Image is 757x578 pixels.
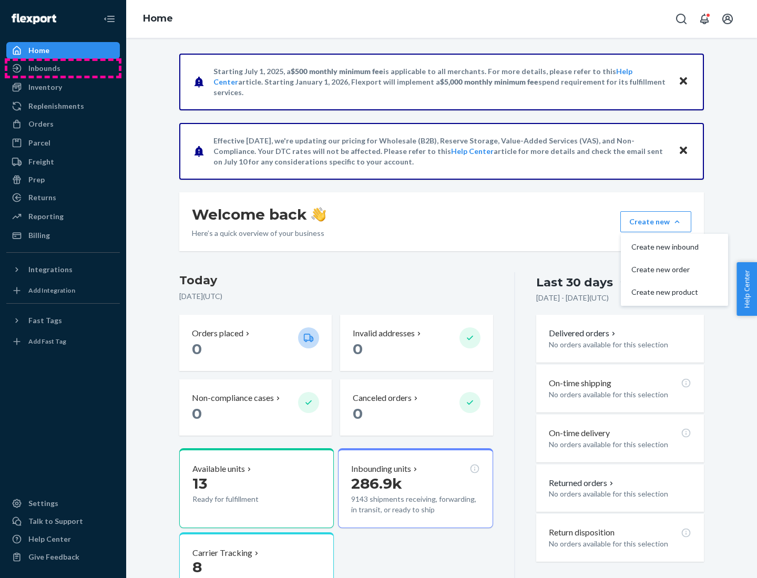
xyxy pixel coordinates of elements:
[28,337,66,346] div: Add Fast Tag
[6,495,120,512] a: Settings
[28,101,84,111] div: Replenishments
[192,494,290,504] p: Ready for fulfillment
[6,42,120,59] a: Home
[549,439,691,450] p: No orders available for this selection
[351,463,411,475] p: Inbounding units
[6,171,120,188] a: Prep
[6,312,120,329] button: Fast Tags
[623,236,726,259] button: Create new inbound
[6,153,120,170] a: Freight
[192,474,207,492] span: 13
[340,379,493,436] button: Canceled orders 0
[28,63,60,74] div: Inbounds
[6,98,120,115] a: Replenishments
[192,205,326,224] h1: Welcome back
[677,143,690,159] button: Close
[6,549,120,565] button: Give Feedback
[717,8,738,29] button: Open account menu
[440,77,538,86] span: $5,000 monthly minimum fee
[6,208,120,225] a: Reporting
[28,315,62,326] div: Fast Tags
[549,389,691,400] p: No orders available for this selection
[192,327,243,339] p: Orders placed
[135,4,181,34] ol: breadcrumbs
[620,211,691,232] button: Create newCreate new inboundCreate new orderCreate new product
[311,207,326,222] img: hand-wave emoji
[28,138,50,148] div: Parcel
[6,333,120,350] a: Add Fast Tag
[192,392,274,404] p: Non-compliance cases
[179,379,332,436] button: Non-compliance cases 0
[192,547,252,559] p: Carrier Tracking
[28,286,75,295] div: Add Integration
[179,448,334,528] button: Available units13Ready for fulfillment
[6,79,120,96] a: Inventory
[28,174,45,185] div: Prep
[671,8,692,29] button: Open Search Box
[28,211,64,222] div: Reporting
[353,392,412,404] p: Canceled orders
[192,228,326,239] p: Here’s a quick overview of your business
[536,293,609,303] p: [DATE] - [DATE] ( UTC )
[28,552,79,562] div: Give Feedback
[6,531,120,548] a: Help Center
[179,315,332,371] button: Orders placed 0
[6,513,120,530] a: Talk to Support
[28,264,73,275] div: Integrations
[6,227,120,244] a: Billing
[623,281,726,304] button: Create new product
[549,539,691,549] p: No orders available for this selection
[549,489,691,499] p: No orders available for this selection
[6,261,120,278] button: Integrations
[353,405,363,422] span: 0
[549,527,615,539] p: Return disposition
[99,8,120,29] button: Close Navigation
[6,189,120,206] a: Returns
[694,8,715,29] button: Open notifications
[549,377,611,389] p: On-time shipping
[143,13,173,24] a: Home
[6,60,120,77] a: Inbounds
[631,288,699,296] span: Create new product
[549,327,618,339] p: Delivered orders
[28,516,83,527] div: Talk to Support
[677,74,690,89] button: Close
[28,498,58,509] div: Settings
[631,243,699,251] span: Create new inbound
[291,67,383,76] span: $500 monthly minimum fee
[213,66,668,98] p: Starting July 1, 2025, a is applicable to all merchants. For more details, please refer to this a...
[28,45,49,56] div: Home
[12,14,56,24] img: Flexport logo
[179,291,493,302] p: [DATE] ( UTC )
[192,463,245,475] p: Available units
[6,135,120,151] a: Parcel
[351,474,402,492] span: 286.9k
[549,477,616,489] button: Returned orders
[28,230,50,241] div: Billing
[351,494,479,515] p: 9143 shipments receiving, forwarding, in transit, or ready to ship
[340,315,493,371] button: Invalid addresses 0
[631,266,699,273] span: Create new order
[28,82,62,92] div: Inventory
[192,405,202,422] span: 0
[353,340,363,358] span: 0
[192,558,202,576] span: 8
[28,119,54,129] div: Orders
[736,262,757,316] button: Help Center
[213,136,668,167] p: Effective [DATE], we're updating our pricing for Wholesale (B2B), Reserve Storage, Value-Added Se...
[338,448,493,528] button: Inbounding units286.9k9143 shipments receiving, forwarding, in transit, or ready to ship
[28,192,56,203] div: Returns
[192,340,202,358] span: 0
[28,534,71,544] div: Help Center
[623,259,726,281] button: Create new order
[6,282,120,299] a: Add Integration
[353,327,415,339] p: Invalid addresses
[451,147,494,156] a: Help Center
[179,272,493,289] h3: Today
[28,157,54,167] div: Freight
[536,274,613,291] div: Last 30 days
[549,427,610,439] p: On-time delivery
[549,339,691,350] p: No orders available for this selection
